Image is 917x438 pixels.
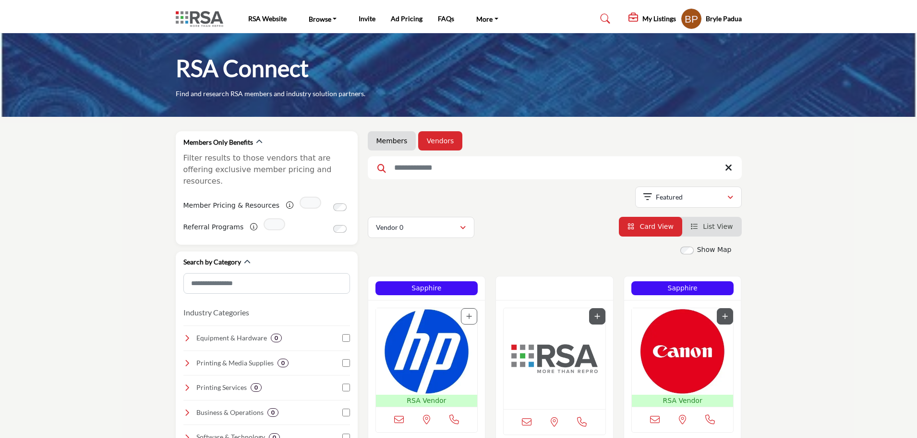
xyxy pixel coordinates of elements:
b: 0 [275,335,278,341]
input: Switch to Referral Programs [333,225,347,233]
input: Select Printing Services checkbox [342,384,350,391]
p: Vendor 0 [376,223,403,232]
b: 0 [281,360,285,366]
div: 0 Results For Printing Services [251,383,262,392]
p: RSA Vendor [378,396,476,406]
b: 0 [271,409,275,416]
a: RSA Website [248,14,287,23]
input: Select Business & Operations checkbox [342,409,350,416]
h4: Equipment & Hardware : Top-quality printers, copiers, and finishing equipment to enhance efficien... [196,333,267,343]
h2: Members Only Benefits [183,138,253,147]
span: Card View [639,223,673,230]
li: List View [682,217,742,237]
a: Ad Pricing [391,14,422,23]
a: Add To List [594,313,600,320]
h2: Search by Category [183,257,241,267]
img: Reprographic Services Association (RSA) [504,308,605,409]
h1: RSA Connect [176,53,309,83]
h5: Bryle Padua [706,14,742,24]
p: Sapphire [378,283,475,293]
h4: Printing & Media Supplies: A wide range of high-quality paper, films, inks, and specialty materia... [196,358,274,368]
input: Switch to Member Pricing & Resources [333,203,347,211]
button: Featured [635,187,742,208]
button: Vendor 0 [368,217,474,238]
a: Search [591,11,616,26]
p: RSA Vendor [634,396,732,406]
a: Add To List [722,313,728,320]
input: Select Printing & Media Supplies checkbox [342,359,350,367]
label: Referral Programs [183,219,244,236]
h4: Business & Operations: Essential resources for financial management, marketing, and operations to... [196,408,264,417]
input: Search Category [183,273,350,294]
div: 0 Results For Equipment & Hardware [271,334,282,342]
b: 0 [254,384,258,391]
p: Find and research RSA members and industry solution partners. [176,89,365,99]
a: Invite [359,14,375,23]
input: Select Equipment & Hardware checkbox [342,334,350,342]
h5: My Listings [642,14,676,23]
p: Filter results to those vendors that are offering exclusive member pricing and resources. [183,152,350,187]
a: Open Listing in new tab [504,308,605,409]
input: Search Keyword [368,156,742,179]
a: View Card [627,223,674,230]
p: Featured [656,192,683,202]
label: Member Pricing & Resources [183,197,280,214]
a: Members [376,136,408,146]
a: Browse [302,12,344,25]
li: Card View [619,217,682,237]
img: HP Inc. [376,308,478,395]
a: Open Listing in new tab [376,308,478,407]
a: Open Listing in new tab [632,308,734,407]
button: Industry Categories [183,307,249,318]
img: Site Logo [176,11,228,27]
span: List View [703,223,733,230]
a: Vendors [427,136,454,146]
label: Show Map [697,245,732,255]
a: View List [691,223,733,230]
button: Show hide supplier dropdown [681,8,702,29]
div: 0 Results For Printing & Media Supplies [278,359,289,367]
a: More [470,12,505,25]
img: Canon USA [632,308,734,395]
h4: Printing Services: Professional printing solutions, including large-format, digital, and offset p... [196,383,247,392]
div: 0 Results For Business & Operations [267,408,278,417]
a: FAQs [438,14,454,23]
div: My Listings [628,13,676,25]
p: Sapphire [634,283,731,293]
a: Add To List [466,313,472,320]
